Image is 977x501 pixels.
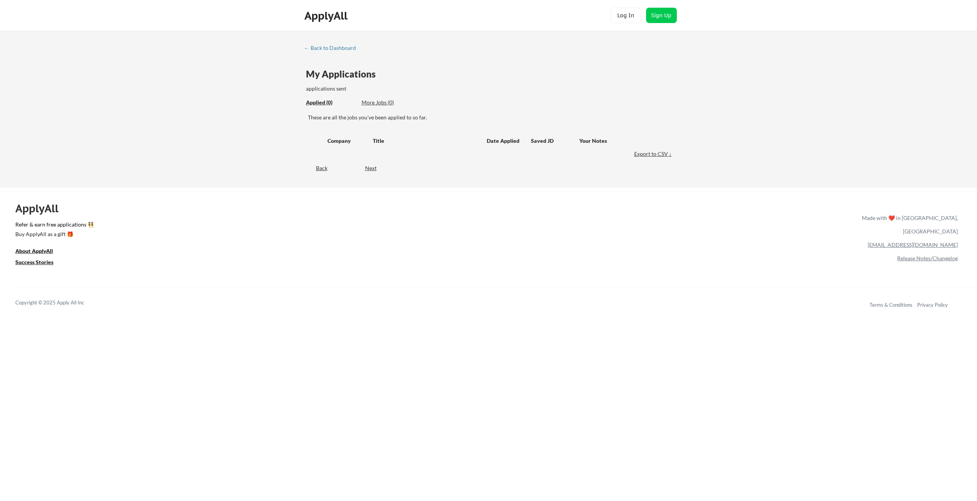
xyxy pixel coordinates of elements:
u: Success Stories [15,259,53,265]
a: Terms & Conditions [870,302,913,308]
a: Success Stories [15,258,64,268]
div: ApplyAll [304,9,350,22]
div: My Applications [306,69,382,79]
div: Copyright © 2025 Apply All Inc [15,299,104,307]
a: Buy ApplyAll as a gift 🎁 [15,230,92,240]
button: Sign Up [646,8,677,23]
div: Made with ❤️ in [GEOGRAPHIC_DATA], [GEOGRAPHIC_DATA] [859,211,958,238]
div: Export to CSV ↓ [634,150,674,158]
div: Applied (0) [306,99,356,106]
div: These are job applications we think you'd be a good fit for, but couldn't apply you to automatica... [362,99,418,107]
a: Privacy Policy [917,302,948,308]
div: ApplyAll [15,202,67,215]
div: Back [304,164,327,172]
a: About ApplyAll [15,247,64,256]
button: Log In [610,8,641,23]
a: [EMAIL_ADDRESS][DOMAIN_NAME] [868,241,958,248]
div: These are all the jobs you've been applied to so far. [308,114,674,121]
u: About ApplyAll [15,248,53,254]
a: ← Back to Dashboard [304,45,362,53]
div: Company [327,137,366,145]
div: Date Applied [487,137,521,145]
a: Refer & earn free applications 👯‍♀️ [15,222,701,230]
div: Saved JD [531,134,579,147]
div: applications sent [306,85,455,93]
div: Next [365,164,385,172]
div: More Jobs (0) [362,99,418,106]
div: These are all the jobs you've been applied to so far. [306,99,356,107]
div: Title [373,137,479,145]
div: ← Back to Dashboard [304,45,362,51]
a: Release Notes/Changelog [897,255,958,261]
div: Your Notes [579,137,667,145]
div: Buy ApplyAll as a gift 🎁 [15,231,92,237]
